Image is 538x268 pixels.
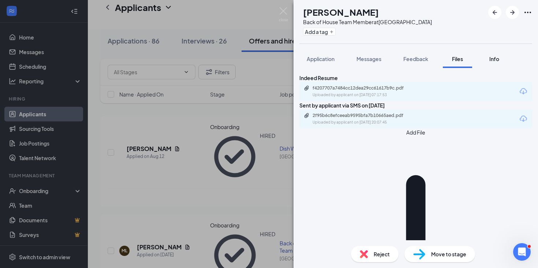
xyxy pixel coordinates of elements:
[329,30,334,34] svg: Plus
[403,56,428,62] span: Feedback
[374,250,390,258] span: Reject
[304,85,422,98] a: Paperclipf4207707a7484cc12dea29cc61617b9c.pdfUploaded by applicant on [DATE] 07:17:53
[356,56,381,62] span: Messages
[519,87,528,96] svg: Download
[508,8,517,17] svg: ArrowRight
[313,113,415,118] div: 2f95b6c8efceeab9595bfa7b10665aed.pdf
[313,120,422,125] div: Uploaded by applicant on [DATE] 20:07:45
[307,56,335,62] span: Application
[523,8,532,17] svg: Ellipses
[304,113,422,125] a: Paperclip2f95b6c8efceeab9595bfa7b10665aed.pdfUploaded by applicant on [DATE] 20:07:45
[304,85,310,91] svg: Paperclip
[299,101,532,109] div: Sent by applicant via SMS on [DATE]
[303,6,379,18] h1: [PERSON_NAME]
[313,85,415,91] div: f4207707a7484cc12dea29cc61617b9c.pdf
[506,6,519,19] button: ArrowRight
[488,6,501,19] button: ArrowLeftNew
[489,56,499,62] span: Info
[490,8,499,17] svg: ArrowLeftNew
[299,74,532,82] div: Indeed Resume
[304,113,310,118] svg: Paperclip
[303,18,432,26] div: Back of House Team Member at [GEOGRAPHIC_DATA]
[431,250,466,258] span: Move to stage
[519,114,528,123] svg: Download
[513,243,531,261] iframe: Intercom live chat
[313,92,422,98] div: Uploaded by applicant on [DATE] 07:17:53
[303,28,336,35] button: PlusAdd a tag
[452,56,463,62] span: Files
